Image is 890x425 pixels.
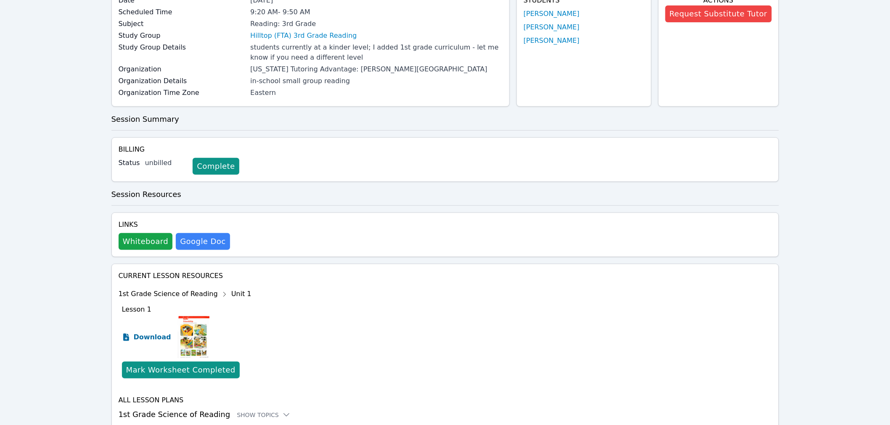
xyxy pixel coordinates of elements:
button: Request Substitute Tutor [665,5,772,22]
h3: Session Summary [111,113,779,125]
button: Mark Worksheet Completed [122,362,240,378]
h4: Billing [119,144,772,155]
div: 1st Grade Science of Reading Unit 1 [119,288,252,301]
div: Eastern [250,88,503,98]
a: Hilltop (FTA) 3rd Grade Reading [250,31,357,41]
h4: Current Lesson Resources [119,271,772,281]
label: Study Group Details [119,42,246,52]
h3: 1st Grade Science of Reading [119,409,772,420]
h4: All Lesson Plans [119,395,772,405]
label: Scheduled Time [119,7,246,17]
h4: Links [119,220,230,230]
div: in-school small group reading [250,76,503,86]
a: [PERSON_NAME] [524,9,580,19]
label: Organization [119,64,246,74]
a: Complete [193,158,239,175]
label: Study Group [119,31,246,41]
div: Mark Worksheet Completed [126,364,236,376]
label: Subject [119,19,246,29]
label: Organization Time Zone [119,88,246,98]
a: [PERSON_NAME] [524,36,580,46]
div: 9:20 AM - 9:50 AM [250,7,503,17]
label: Status [119,158,140,168]
div: [US_STATE] Tutoring Advantage: [PERSON_NAME][GEOGRAPHIC_DATA] [250,64,503,74]
div: Reading: 3rd Grade [250,19,503,29]
button: Whiteboard [119,233,173,250]
div: unbilled [145,158,186,168]
a: Download [122,316,171,358]
label: Organization Details [119,76,246,86]
span: Lesson 1 [122,305,151,313]
a: Google Doc [176,233,230,250]
a: [PERSON_NAME] [524,22,580,32]
h3: Session Resources [111,189,779,200]
button: Show Topics [237,411,291,419]
img: Lesson 1 [178,316,209,358]
span: Download [134,332,171,342]
div: students currently at a kinder level; I added 1st grade curriculum - let me know if you need a di... [250,42,503,63]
